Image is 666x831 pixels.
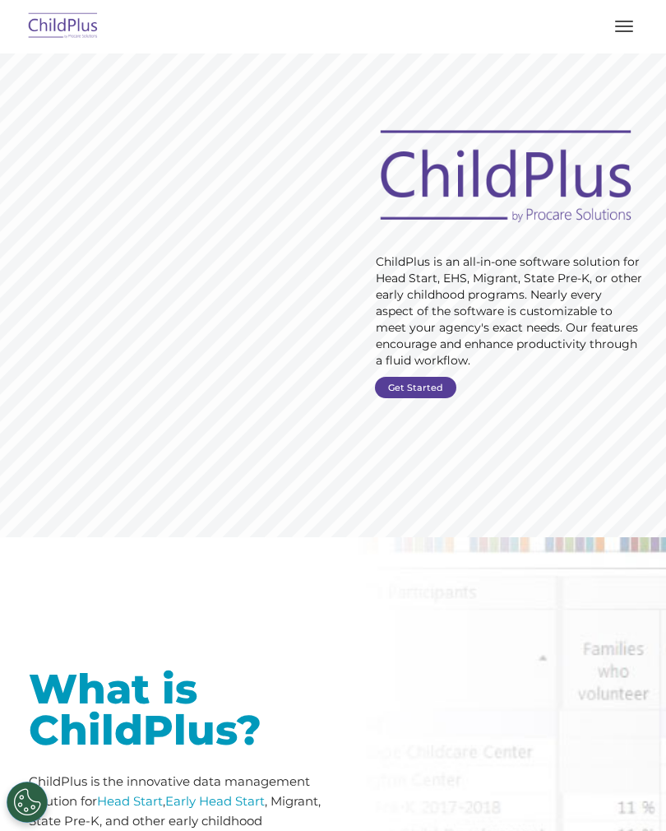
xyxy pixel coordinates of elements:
[165,793,265,809] a: Early Head Start
[389,653,666,831] iframe: Chat Widget
[25,7,102,46] img: ChildPlus by Procare Solutions
[7,782,48,823] button: Cookies Settings
[376,253,642,369] rs-layer: ChildPlus is an all-in-one software solution for Head Start, EHS, Migrant, State Pre-K, or other ...
[29,669,321,751] h1: What is ChildPlus?
[375,377,456,398] a: Get Started
[97,793,163,809] a: Head Start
